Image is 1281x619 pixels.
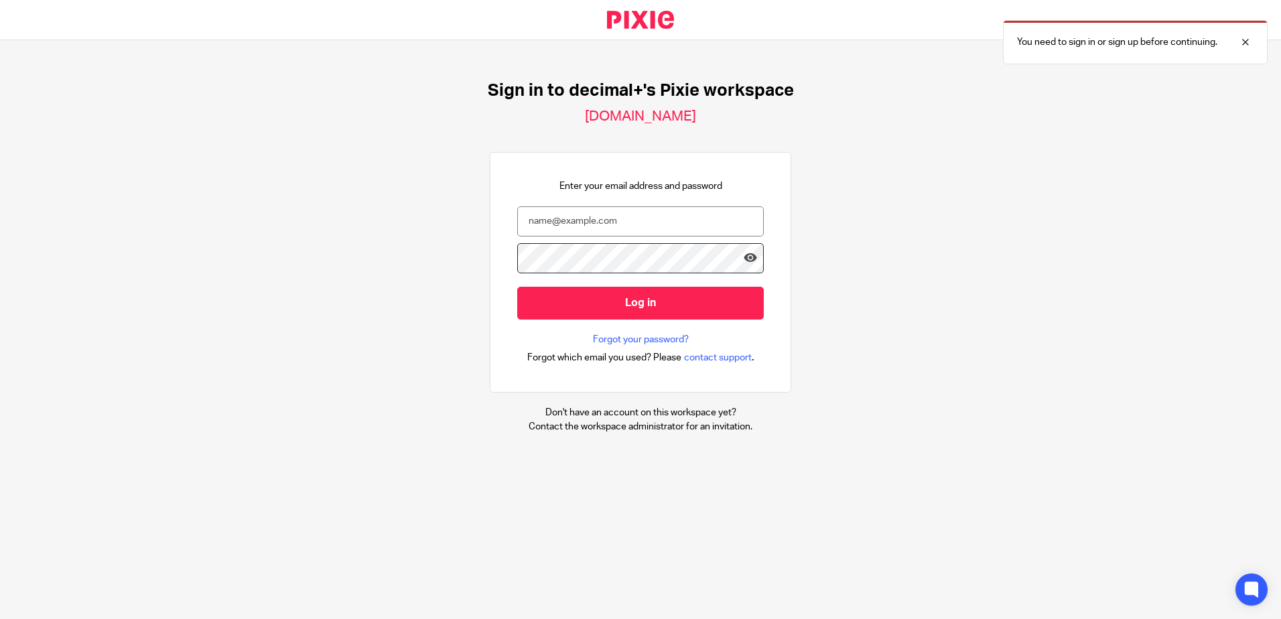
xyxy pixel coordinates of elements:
div: . [527,350,754,365]
p: Don't have an account on this workspace yet? [529,406,752,419]
h2: [DOMAIN_NAME] [585,108,696,125]
p: You need to sign in or sign up before continuing. [1017,36,1217,49]
span: contact support [684,351,752,364]
p: Enter your email address and password [559,180,722,193]
p: Contact the workspace administrator for an invitation. [529,420,752,433]
h1: Sign in to decimal+'s Pixie workspace [488,80,794,101]
input: Log in [517,287,764,320]
input: name@example.com [517,206,764,236]
a: Forgot your password? [593,333,689,346]
span: Forgot which email you used? Please [527,351,681,364]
